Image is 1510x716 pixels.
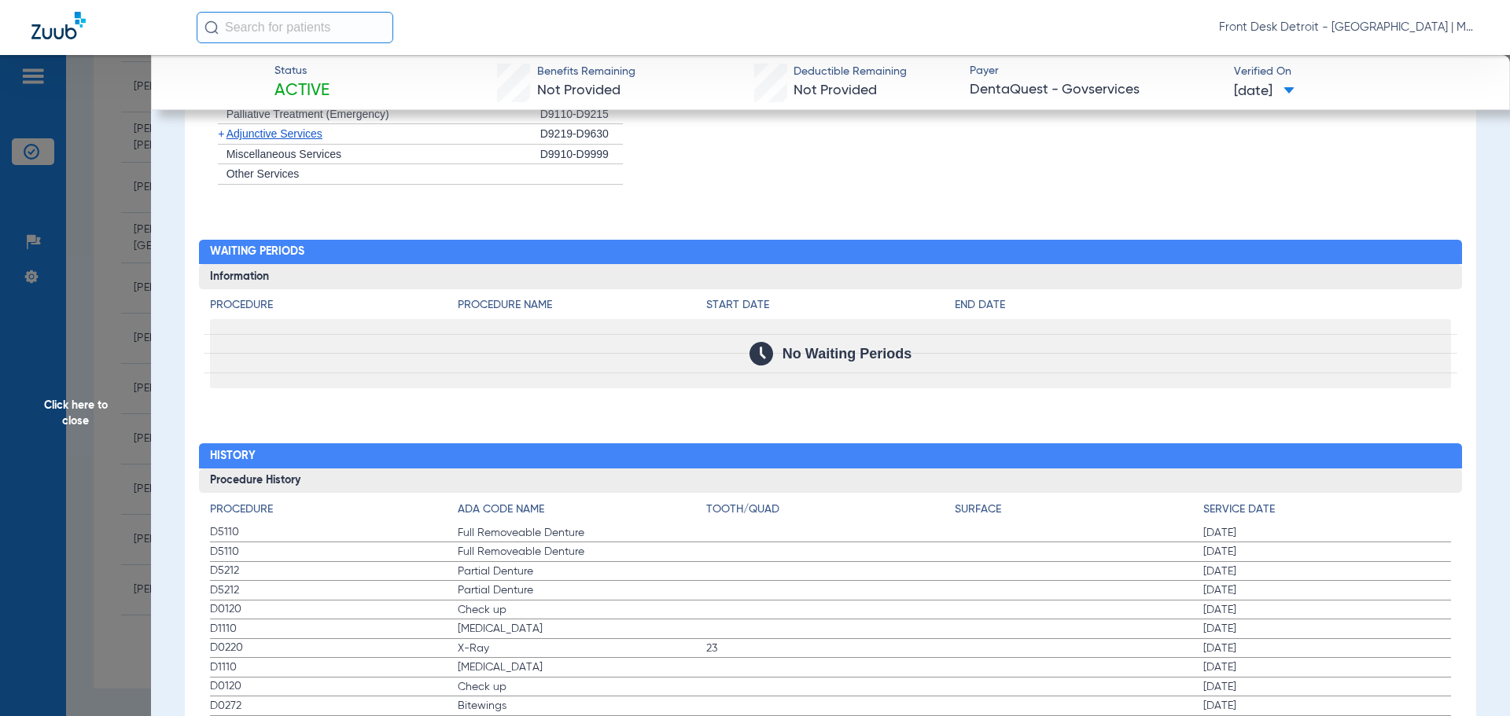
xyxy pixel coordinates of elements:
[458,621,706,637] span: [MEDICAL_DATA]
[274,63,330,79] span: Status
[540,145,623,165] div: D9910-D9999
[1431,641,1510,716] iframe: Chat Widget
[458,525,706,541] span: Full Removeable Denture
[210,659,459,676] span: D1110
[199,264,1463,289] h3: Information
[458,544,706,560] span: Full Removeable Denture
[1203,698,1452,714] span: [DATE]
[199,240,1463,265] h2: Waiting Periods
[210,524,459,541] span: D5110
[458,698,706,714] span: Bitewings
[1203,582,1452,598] span: [DATE]
[458,564,706,579] span: Partial Denture
[706,501,955,523] app-breakdown-title: Tooth/Quad
[226,148,341,160] span: Miscellaneous Services
[783,346,912,362] span: No Waiting Periods
[955,501,1203,518] h4: Surface
[210,601,459,618] span: D0120
[210,501,459,518] h4: Procedure
[226,108,389,120] span: Palliative Treatment (Emergency)
[226,167,300,180] span: Other Services
[210,678,459,695] span: D0120
[458,501,706,518] h4: ADA Code Name
[955,297,1451,314] h4: End Date
[1203,525,1452,541] span: [DATE]
[210,563,459,579] span: D5212
[31,12,86,39] img: Zuub Logo
[218,127,224,140] span: +
[955,297,1451,319] app-breakdown-title: End Date
[210,621,459,637] span: D1110
[210,544,459,560] span: D5110
[794,83,877,97] span: Not Provided
[1203,641,1452,656] span: [DATE]
[1203,659,1452,675] span: [DATE]
[970,63,1221,79] span: Payer
[955,501,1203,523] app-breakdown-title: Surface
[706,641,955,656] span: 23
[458,297,706,314] h4: Procedure Name
[458,582,706,598] span: Partial Denture
[1219,20,1479,35] span: Front Desk Detroit - [GEOGRAPHIC_DATA] | My Community Dental Centers
[210,640,459,656] span: D0220
[204,20,219,35] img: Search Icon
[537,64,635,80] span: Benefits Remaining
[210,582,459,599] span: D5212
[458,501,706,523] app-breakdown-title: ADA Code Name
[794,64,907,80] span: Deductible Remaining
[749,342,773,365] img: Calendar
[458,679,706,695] span: Check up
[1203,544,1452,560] span: [DATE]
[1203,564,1452,579] span: [DATE]
[540,124,623,145] div: D9219-D9630
[1203,679,1452,695] span: [DATE]
[199,468,1463,494] h3: Procedure History
[706,297,955,314] h4: Start Date
[199,443,1463,468] h2: History
[210,297,459,319] app-breakdown-title: Procedure
[458,602,706,618] span: Check up
[540,105,623,125] div: D9110-D9215
[458,641,706,656] span: X-Ray
[210,501,459,523] app-breakdown-title: Procedure
[458,297,706,319] app-breakdown-title: Procedure Name
[1203,501,1452,518] h4: Service Date
[226,127,322,140] span: Adjunctive Services
[1203,621,1452,637] span: [DATE]
[1203,501,1452,523] app-breakdown-title: Service Date
[706,501,955,518] h4: Tooth/Quad
[458,659,706,675] span: [MEDICAL_DATA]
[706,297,955,319] app-breakdown-title: Start Date
[274,80,330,102] span: Active
[1234,82,1295,101] span: [DATE]
[537,83,621,97] span: Not Provided
[1203,602,1452,618] span: [DATE]
[210,297,459,314] h4: Procedure
[210,698,459,714] span: D0272
[1234,64,1485,80] span: Verified On
[970,80,1221,100] span: DentaQuest - Govservices
[197,12,393,43] input: Search for patients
